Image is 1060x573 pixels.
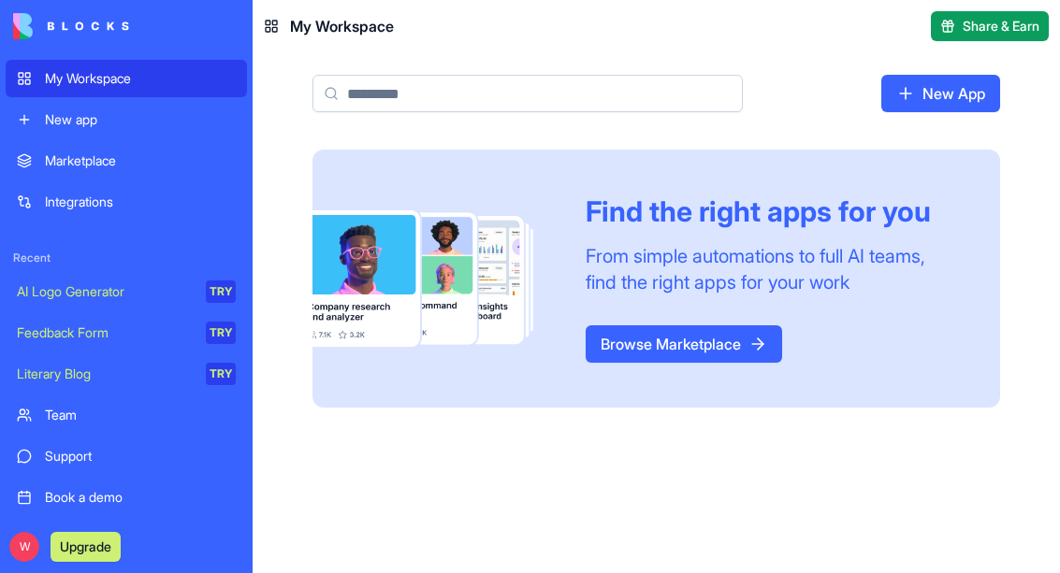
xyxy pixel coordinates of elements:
[586,194,955,228] div: Find the right apps for you
[6,273,247,310] a: AI Logo GeneratorTRY
[17,365,193,383] div: Literary Blog
[45,447,236,466] div: Support
[206,363,236,385] div: TRY
[290,15,394,37] span: My Workspace
[6,142,247,179] a: Marketplace
[45,110,236,129] div: New app
[45,488,236,507] div: Book a demo
[931,11,1049,41] button: Share & Earn
[6,251,247,265] span: Recent
[963,17,1039,36] span: Share & Earn
[13,13,129,39] img: logo
[6,437,247,475] a: Support
[45,193,236,211] div: Integrations
[586,325,782,363] a: Browse Marketplace
[6,314,247,351] a: Feedback FormTRY
[51,537,121,555] a: Upgrade
[45,69,236,88] div: My Workspace
[51,532,121,562] button: Upgrade
[17,282,193,301] div: AI Logo Generator
[206,322,236,344] div: TRY
[881,75,1000,112] a: New App
[6,60,247,97] a: My Workspace
[6,479,247,516] a: Book a demo
[6,183,247,221] a: Integrations
[45,406,236,424] div: Team
[206,280,236,303] div: TRY
[17,323,193,342] div: Feedback Form
[312,210,556,347] img: Frame_181_egmpey.png
[6,396,247,434] a: Team
[6,101,247,138] a: New app
[586,243,955,295] div: From simple automations to full AI teams, find the right apps for your work
[6,355,247,393] a: Literary BlogTRY
[45,151,236,170] div: Marketplace
[9,532,39,562] span: W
